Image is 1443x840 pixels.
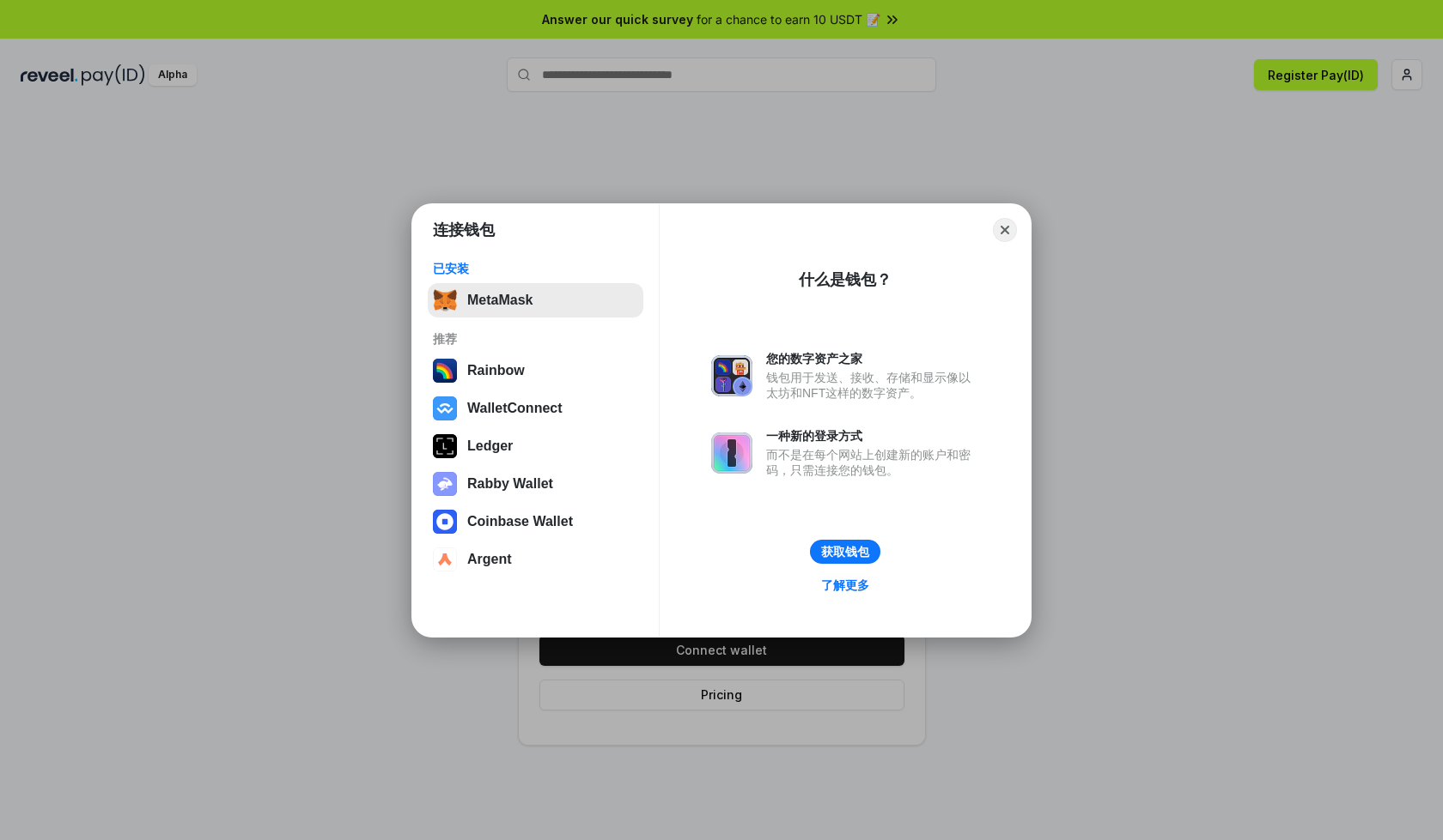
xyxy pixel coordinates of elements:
[428,283,643,317] button: MetaMask
[467,438,513,454] div: Ledger
[811,574,880,596] a: 了解更多
[433,396,457,420] img: svg+xml,%3Csvg%20width%3D%2228%22%20height%3D%2228%22%20viewBox%3D%220%200%2028%2028%22%20fill%3D...
[428,505,643,539] button: Coinbase Wallet
[467,401,563,416] div: WalletConnect
[810,540,880,564] button: 获取钱包
[821,544,869,559] div: 获取钱包
[467,363,525,378] div: Rainbow
[433,547,457,571] img: svg+xml,%3Csvg%20width%3D%2228%22%20height%3D%2228%22%20viewBox%3D%220%200%2028%2028%22%20fill%3D...
[467,552,512,567] div: Argent
[433,288,457,312] img: svg+xml,%3Csvg%20fill%3D%22none%22%20height%3D%2233%22%20viewBox%3D%220%200%2035%2033%22%20width%...
[766,370,979,401] div: 钱包用于发送、接收、存储和显示像以太坊和NFT这样的数字资产。
[433,331,638,347] div: 推荐
[428,542,643,577] button: Argent
[433,434,457,458] img: svg+xml,%3Csvg%20xmlns%3D%22http%3A%2F%2Fwww.w3.org%2F2000%2Fsvg%22%20width%3D%2228%22%20height%3...
[433,359,457,383] img: svg+xml,%3Csvg%20width%3D%22120%22%20height%3D%22120%22%20viewBox%3D%220%200%20120%20120%22%20fil...
[766,428,979,444] div: 一种新的登录方式
[799,269,892,290] div: 什么是钱包？
[711,355,752,396] img: svg+xml,%3Csvg%20xmlns%3D%22http%3A%2F%2Fwww.w3.org%2F2000%2Fsvg%22%20fill%3D%22none%22%20viewBox...
[428,391,643,426] button: WalletConnect
[821,577,869,593] div: 了解更多
[433,261,638,276] div: 已安装
[711,432,752,474] img: svg+xml,%3Csvg%20xmlns%3D%22http%3A%2F%2Fwww.w3.org%2F2000%2Fsvg%22%20fill%3D%22none%22%20viewBox...
[428,354,643,388] button: Rainbow
[467,514,573,529] div: Coinbase Wallet
[467,476,553,492] div: Rabby Wallet
[428,467,643,501] button: Rabby Wallet
[428,429,643,463] button: Ledger
[766,447,979,478] div: 而不是在每个网站上创建新的账户和密码，只需连接您的钱包。
[467,293,533,308] div: MetaMask
[433,220,495,240] h1: 连接钱包
[433,510,457,534] img: svg+xml,%3Csvg%20width%3D%2228%22%20height%3D%2228%22%20viewBox%3D%220%200%2028%2028%22%20fill%3D...
[766,351,979,366] div: 您的数字资产之家
[993,218,1017,242] button: Close
[433,472,457,496] img: svg+xml,%3Csvg%20xmlns%3D%22http%3A%2F%2Fwww.w3.org%2F2000%2Fsvg%22%20fill%3D%22none%22%20viewBox...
